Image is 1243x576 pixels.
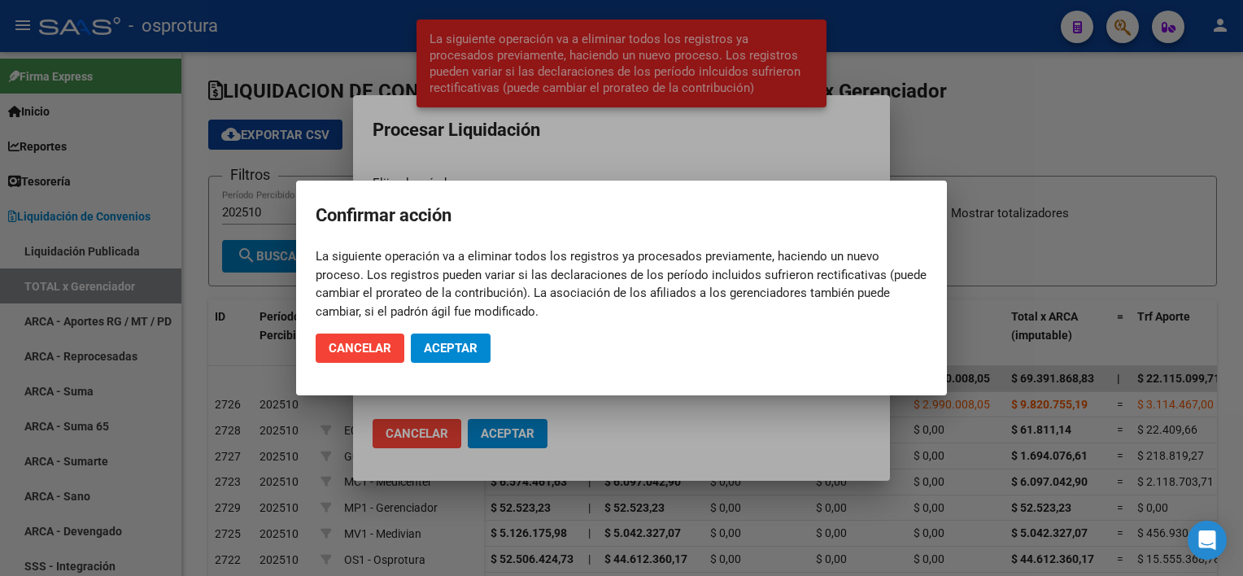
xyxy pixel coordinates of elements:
[296,247,947,321] mat-dialog-content: La siguiente operación va a eliminar todos los registros ya procesados previamente, haciendo un n...
[329,341,391,356] span: Cancelar
[1188,521,1227,560] div: Open Intercom Messenger
[411,334,491,363] button: Aceptar
[316,334,404,363] button: Cancelar
[424,341,478,356] span: Aceptar
[316,200,927,231] h2: Confirmar acción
